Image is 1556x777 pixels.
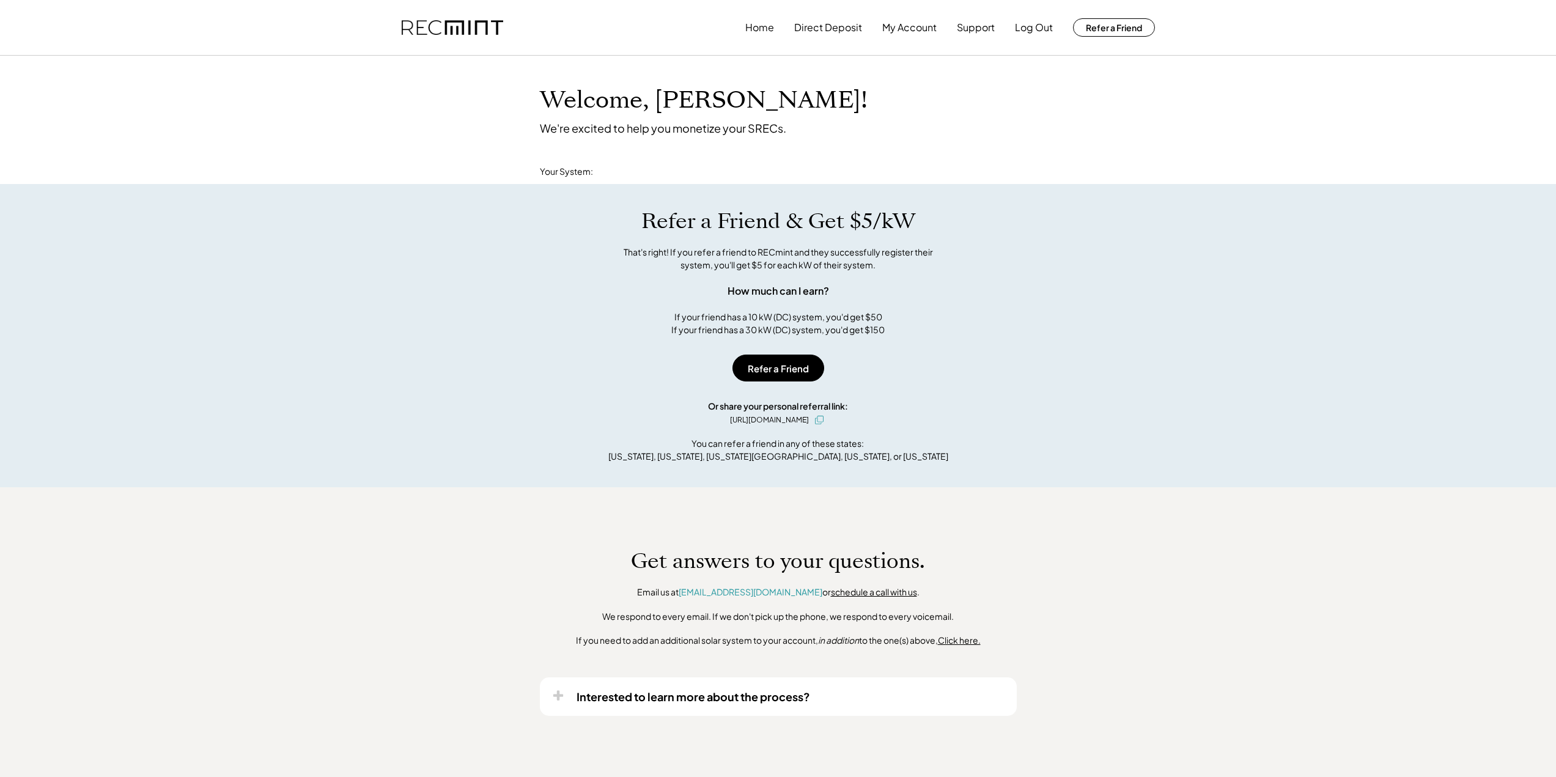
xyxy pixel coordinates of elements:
[732,355,824,381] button: Refer a Friend
[831,586,917,597] a: schedule a call with us
[540,121,786,135] div: We're excited to help you monetize your SRECs.
[610,246,946,271] div: That's right! If you refer a friend to RECmint and they successfully register their system, you'l...
[402,20,503,35] img: recmint-logotype%403x.png
[602,611,954,623] div: We respond to every email. If we don't pick up the phone, we respond to every voicemail.
[577,690,810,704] div: Interested to learn more about the process?
[882,15,937,40] button: My Account
[818,635,859,646] em: in addition
[794,15,862,40] button: Direct Deposit
[540,86,868,115] h1: Welcome, [PERSON_NAME]!
[708,400,848,413] div: Or share your personal referral link:
[1073,18,1155,37] button: Refer a Friend
[812,413,827,427] button: click to copy
[728,284,829,298] div: How much can I earn?
[641,208,915,234] h1: Refer a Friend & Get $5/kW
[671,311,885,336] div: If your friend has a 10 kW (DC) system, you'd get $50 If your friend has a 30 kW (DC) system, you...
[576,635,981,647] div: If you need to add an additional solar system to your account, to the one(s) above,
[637,586,920,598] div: Email us at or .
[1015,15,1053,40] button: Log Out
[730,414,809,425] div: [URL][DOMAIN_NAME]
[679,586,822,597] a: [EMAIL_ADDRESS][DOMAIN_NAME]
[938,635,981,646] u: Click here.
[745,15,774,40] button: Home
[957,15,995,40] button: Support
[631,548,925,574] h1: Get answers to your questions.
[540,166,593,178] div: Your System:
[608,437,948,463] div: You can refer a friend in any of these states: [US_STATE], [US_STATE], [US_STATE][GEOGRAPHIC_DATA...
